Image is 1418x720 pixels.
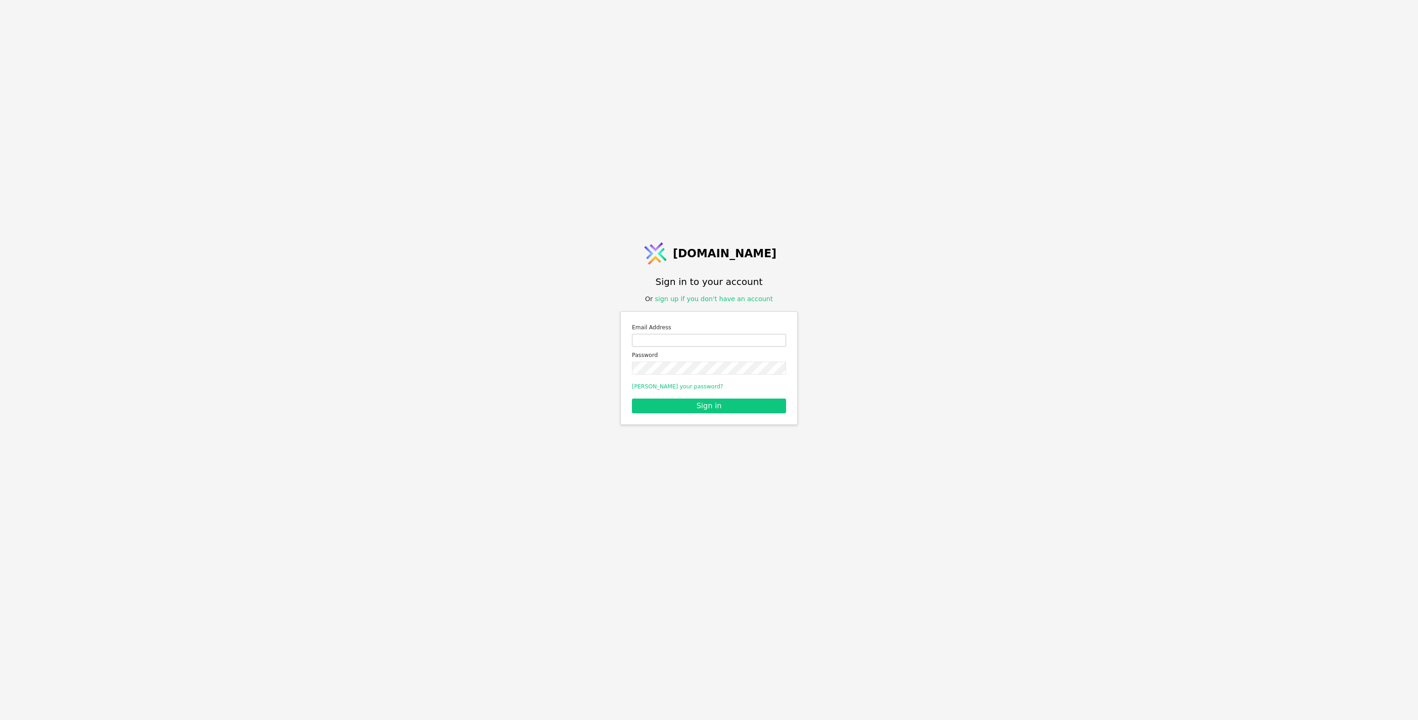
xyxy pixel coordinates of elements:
[642,240,777,267] a: [DOMAIN_NAME]
[632,362,786,375] input: Password
[655,275,763,289] h1: Sign in to your account
[632,334,786,347] input: Email address
[632,399,786,413] button: Sign in
[632,383,723,390] a: [PERSON_NAME] your password?
[655,295,773,303] a: sign up if you don't have an account
[632,351,786,360] label: Password
[673,245,777,262] span: [DOMAIN_NAME]
[632,323,786,332] label: Email Address
[645,294,773,304] div: Or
